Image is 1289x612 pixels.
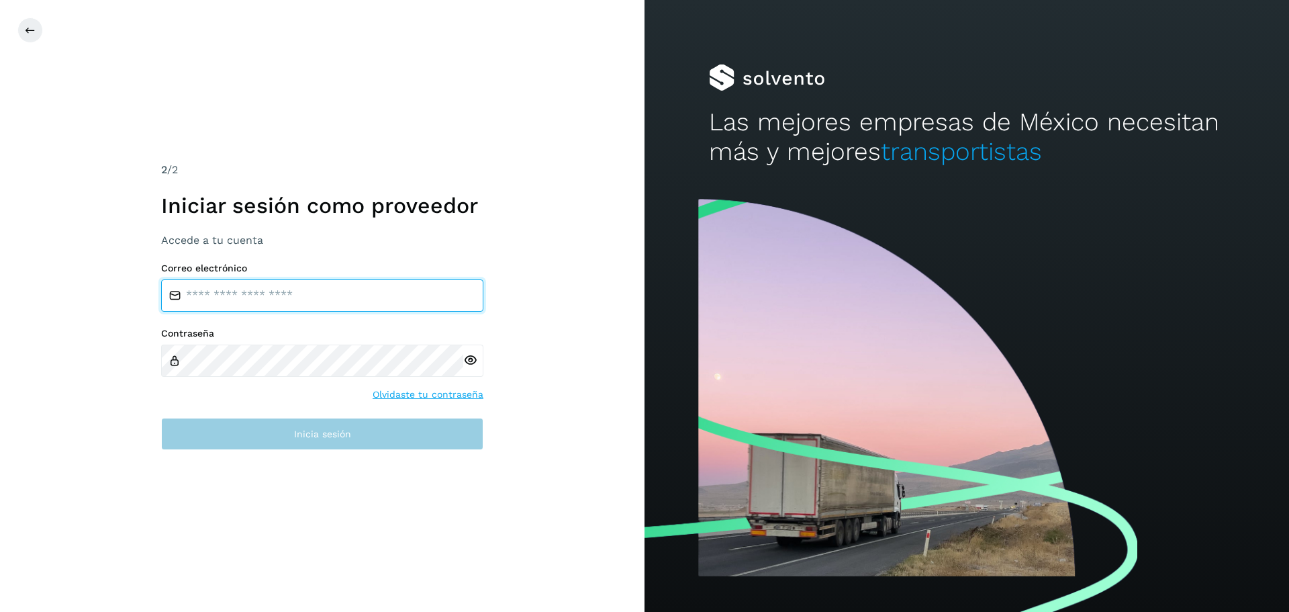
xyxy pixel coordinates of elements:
[881,137,1042,166] span: transportistas
[294,429,351,439] span: Inicia sesión
[161,162,483,178] div: /2
[161,234,483,247] h3: Accede a tu cuenta
[161,263,483,274] label: Correo electrónico
[709,107,1225,167] h2: Las mejores empresas de México necesitan más y mejores
[161,163,167,176] span: 2
[161,418,483,450] button: Inicia sesión
[373,388,483,402] a: Olvidaste tu contraseña
[161,328,483,339] label: Contraseña
[161,193,483,218] h1: Iniciar sesión como proveedor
